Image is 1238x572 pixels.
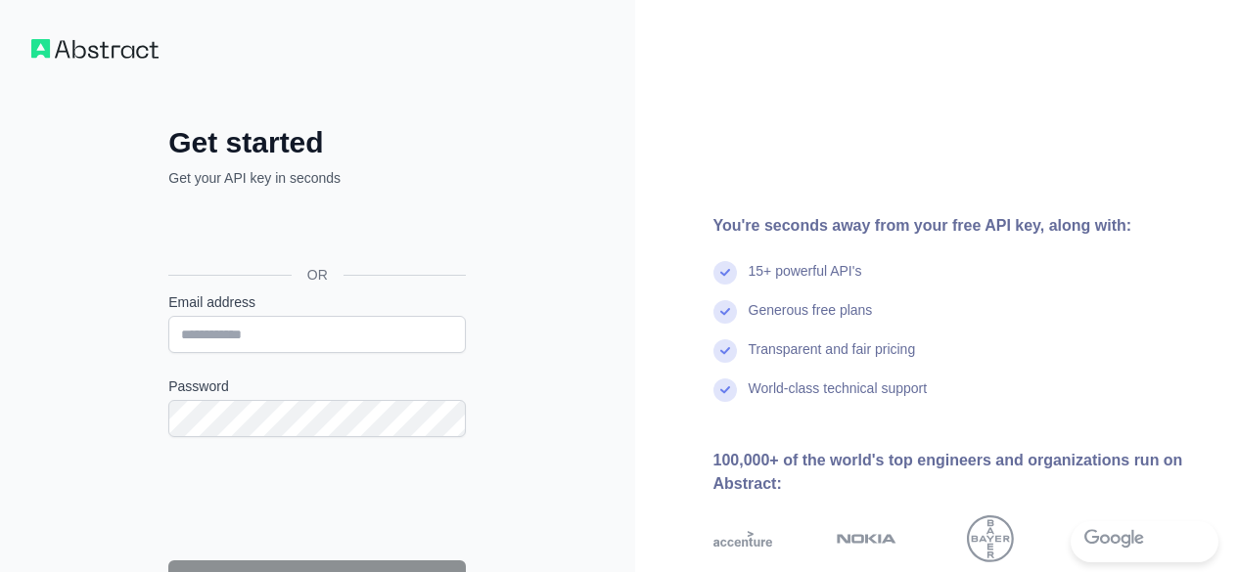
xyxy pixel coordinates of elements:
div: 15+ powerful API's [749,261,862,300]
iframe: Sign in with Google Button [159,209,472,252]
img: bayer [967,515,1014,562]
div: Transparent and fair pricing [749,339,916,378]
div: Generous free plans [749,300,873,339]
h2: Get started [168,125,466,160]
p: Get your API key in seconds [168,168,466,188]
img: Workflow [31,39,159,59]
label: Email address [168,292,466,312]
img: nokia [837,515,896,562]
div: You're seconds away from your free API key, along with: [713,214,1208,238]
iframe: Toggle Customer Support [1071,521,1218,562]
div: 100,000+ of the world's top engineers and organizations run on Abstract: [713,449,1208,496]
img: google [1084,515,1144,562]
img: check mark [713,378,737,402]
img: check mark [713,261,737,285]
img: accenture [713,515,773,562]
span: OR [292,265,344,285]
img: check mark [713,300,737,324]
img: check mark [713,339,737,363]
label: Password [168,376,466,396]
iframe: reCAPTCHA [168,461,466,537]
div: World-class technical support [749,378,928,418]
